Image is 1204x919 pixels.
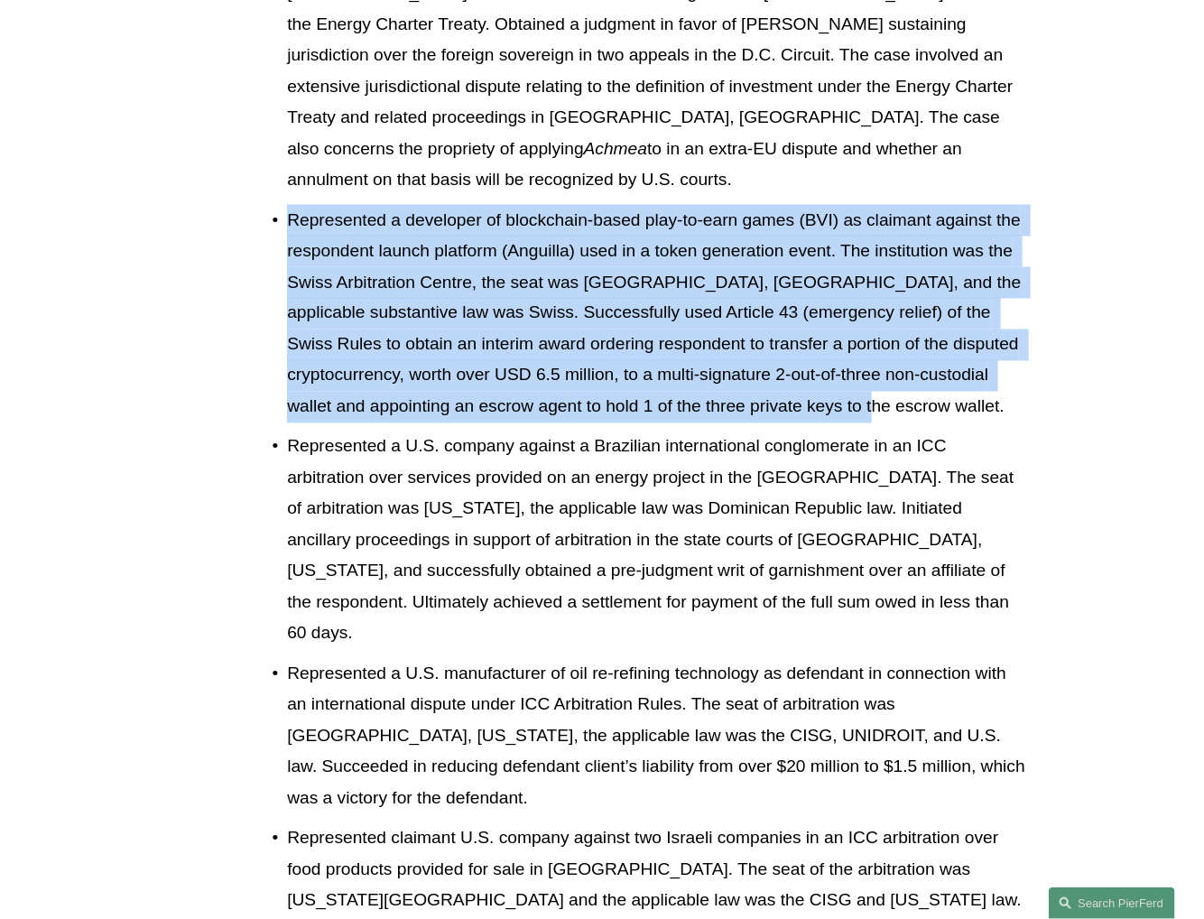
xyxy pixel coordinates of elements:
[287,432,1026,650] p: Represented a U.S. company against a Brazilian international conglomerate in an ICC arbitration o...
[1049,887,1175,919] a: Search this site
[287,659,1026,815] p: Represented a U.S. manufacturer of oil re-refining technology as defendant in connection with an ...
[287,205,1026,423] p: Represented a developer of blockchain-based play-to-earn games (BVI) as claimant against the resp...
[584,139,647,158] em: Achmea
